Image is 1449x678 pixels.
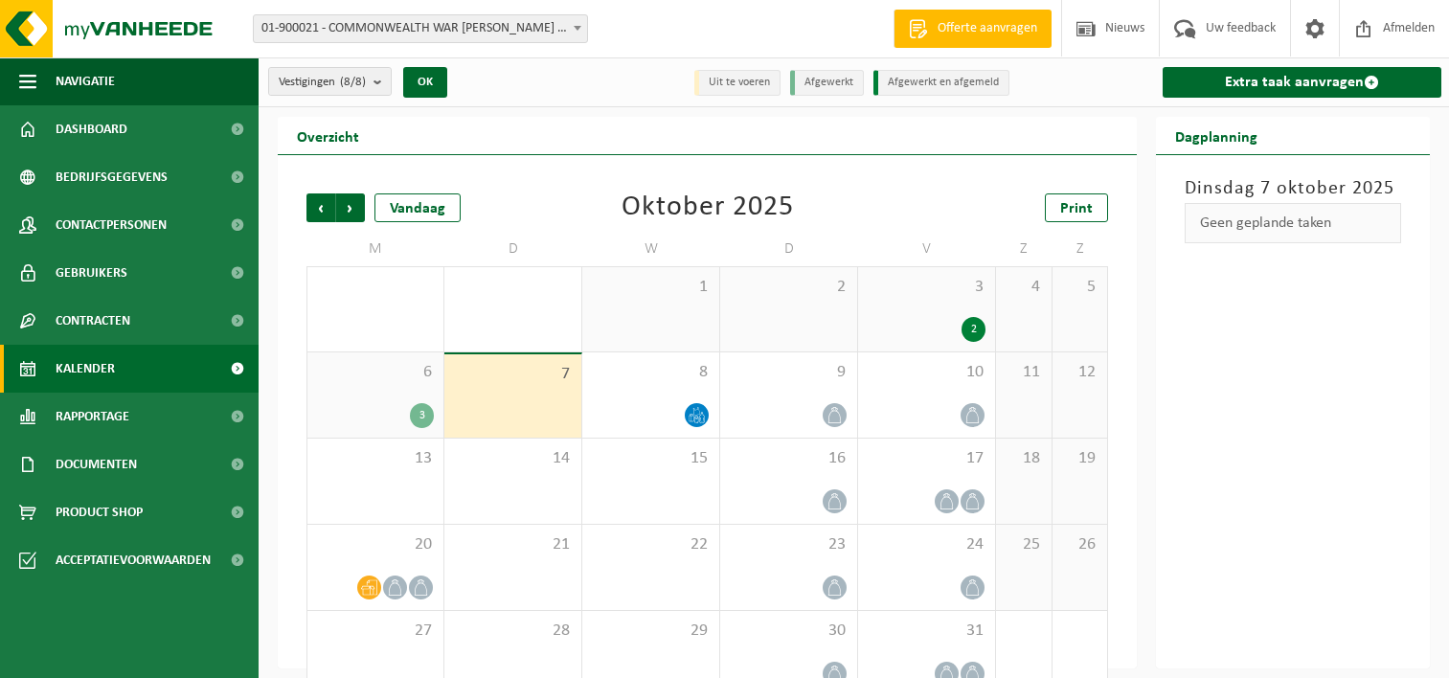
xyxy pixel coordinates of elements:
[454,364,572,385] span: 7
[1053,232,1109,266] td: Z
[730,621,848,642] span: 30
[1060,201,1093,216] span: Print
[56,345,115,393] span: Kalender
[56,297,130,345] span: Contracten
[278,117,378,154] h2: Overzicht
[1006,534,1042,555] span: 25
[374,193,461,222] div: Vandaag
[592,621,710,642] span: 29
[868,534,985,555] span: 24
[868,621,985,642] span: 31
[858,232,996,266] td: V
[56,153,168,201] span: Bedrijfsgegevens
[1185,203,1401,243] div: Geen geplande taken
[268,67,392,96] button: Vestigingen(8/8)
[622,193,794,222] div: Oktober 2025
[1062,448,1098,469] span: 19
[592,448,710,469] span: 15
[1045,193,1108,222] a: Print
[1156,117,1277,154] h2: Dagplanning
[444,232,582,266] td: D
[933,19,1042,38] span: Offerte aanvragen
[279,68,366,97] span: Vestigingen
[306,232,444,266] td: M
[403,67,447,98] button: OK
[56,441,137,488] span: Documenten
[317,534,434,555] span: 20
[1185,174,1401,203] h3: Dinsdag 7 oktober 2025
[1062,534,1098,555] span: 26
[306,193,335,222] span: Vorige
[790,70,864,96] li: Afgewerkt
[56,393,129,441] span: Rapportage
[56,201,167,249] span: Contactpersonen
[254,15,587,42] span: 01-900021 - COMMONWEALTH WAR GRAVES - IEPER
[336,193,365,222] span: Volgende
[720,232,858,266] td: D
[730,362,848,383] span: 9
[962,317,985,342] div: 2
[730,534,848,555] span: 23
[582,232,720,266] td: W
[56,57,115,105] span: Navigatie
[996,232,1053,266] td: Z
[317,448,434,469] span: 13
[592,277,710,298] span: 1
[56,249,127,297] span: Gebruikers
[1062,277,1098,298] span: 5
[454,534,572,555] span: 21
[454,621,572,642] span: 28
[868,448,985,469] span: 17
[340,76,366,88] count: (8/8)
[868,277,985,298] span: 3
[253,14,588,43] span: 01-900021 - COMMONWEALTH WAR GRAVES - IEPER
[56,105,127,153] span: Dashboard
[894,10,1052,48] a: Offerte aanvragen
[592,534,710,555] span: 22
[694,70,781,96] li: Uit te voeren
[1062,362,1098,383] span: 12
[410,403,434,428] div: 3
[454,448,572,469] span: 14
[730,448,848,469] span: 16
[1006,362,1042,383] span: 11
[56,488,143,536] span: Product Shop
[317,362,434,383] span: 6
[592,362,710,383] span: 8
[868,362,985,383] span: 10
[56,536,211,584] span: Acceptatievoorwaarden
[1163,67,1441,98] a: Extra taak aanvragen
[317,621,434,642] span: 27
[1006,277,1042,298] span: 4
[873,70,1009,96] li: Afgewerkt en afgemeld
[1006,448,1042,469] span: 18
[730,277,848,298] span: 2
